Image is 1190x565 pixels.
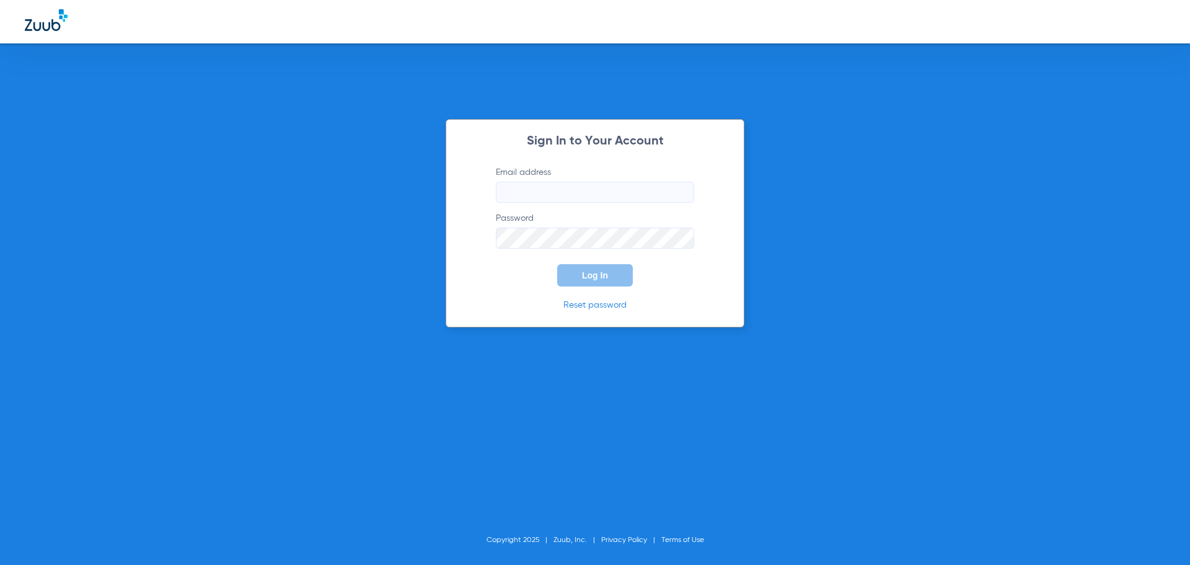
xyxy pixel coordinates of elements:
input: Email address [496,182,694,203]
img: Zuub Logo [25,9,68,31]
label: Email address [496,166,694,203]
button: Log In [557,264,633,287]
a: Terms of Use [661,536,704,544]
li: Zuub, Inc. [553,534,601,546]
iframe: Chat Widget [1128,505,1190,565]
h2: Sign In to Your Account [477,135,713,148]
input: Password [496,228,694,249]
label: Password [496,212,694,249]
a: Privacy Policy [601,536,647,544]
a: Reset password [563,301,627,309]
li: Copyright 2025 [487,534,553,546]
span: Log In [582,270,608,280]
